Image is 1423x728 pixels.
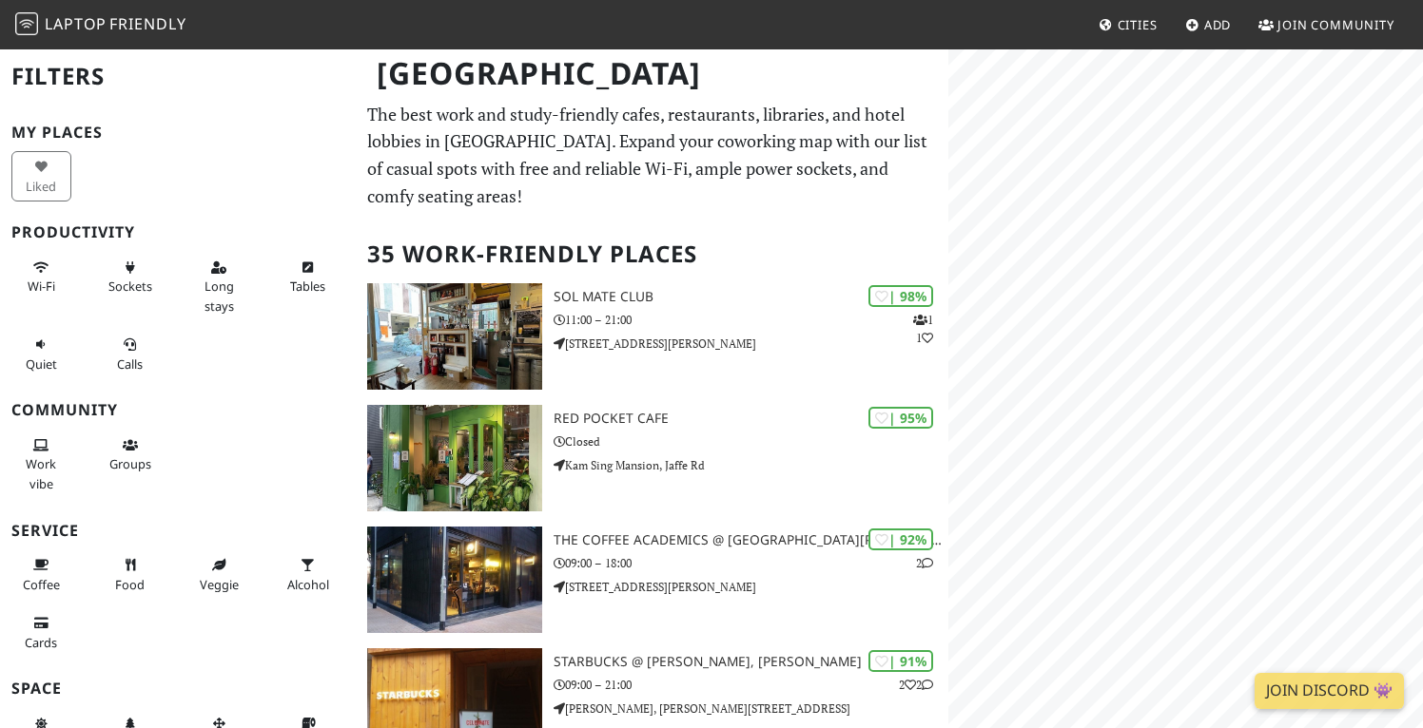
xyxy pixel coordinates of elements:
span: Coffee [23,576,60,593]
span: People working [26,455,56,491]
h3: SOL Mate Club [554,289,949,305]
a: Add [1178,8,1239,42]
button: Alcohol [279,549,339,600]
span: Add [1204,16,1232,33]
h2: Filters [11,48,344,105]
a: SOL Mate Club | 98% 11 SOL Mate Club 11:00 – 21:00 [STREET_ADDRESS][PERSON_NAME] [356,283,948,390]
span: Veggie [200,576,239,593]
button: Food [101,549,161,600]
span: Laptop [45,13,107,34]
button: Cards [11,607,71,658]
span: Group tables [109,455,151,472]
h3: Starbucks @ [PERSON_NAME], [PERSON_NAME] [554,654,949,670]
span: Stable Wi-Fi [28,278,55,295]
p: 11:00 – 21:00 [554,311,949,329]
h3: Productivity [11,223,344,241]
h3: Service [11,522,344,540]
h3: Community [11,401,344,419]
button: Coffee [11,549,71,600]
button: Quiet [11,329,71,379]
p: 1 1 [913,311,933,347]
p: The best work and study-friendly cafes, restaurants, libraries, and hotel lobbies in [GEOGRAPHIC_... [367,101,937,210]
a: LaptopFriendly LaptopFriendly [15,9,186,42]
span: Friendly [109,13,185,34]
a: The Coffee Academics @ Sai Yuen Lane | 92% 2 The Coffee Academics @ [GEOGRAPHIC_DATA][PERSON_NAME... [356,527,948,633]
div: | 95% [868,407,933,429]
p: 2 2 [899,676,933,694]
img: LaptopFriendly [15,12,38,35]
div: | 92% [868,528,933,550]
button: Tables [279,252,339,302]
p: Kam Sing Mansion, Jaffe Rd [554,456,949,474]
span: Work-friendly tables [290,278,325,295]
span: Power sockets [108,278,152,295]
span: Cities [1118,16,1158,33]
span: Food [115,576,145,593]
p: [PERSON_NAME], [PERSON_NAME][STREET_ADDRESS] [554,699,949,718]
span: Long stays [205,278,234,314]
img: Red Pocket Cafe [367,405,542,511]
button: Wi-Fi [11,252,71,302]
h1: [GEOGRAPHIC_DATA] [361,48,945,100]
p: 2 [916,554,933,572]
span: Video/audio calls [117,355,143,373]
button: Groups [101,430,161,480]
span: Alcohol [287,576,329,593]
button: Long stays [189,252,249,321]
p: [STREET_ADDRESS][PERSON_NAME] [554,335,949,353]
a: Cities [1091,8,1165,42]
h2: 35 Work-Friendly Places [367,225,937,283]
img: The Coffee Academics @ Sai Yuen Lane [367,527,542,633]
button: Work vibe [11,430,71,499]
p: 09:00 – 18:00 [554,554,949,572]
button: Calls [101,329,161,379]
p: [STREET_ADDRESS][PERSON_NAME] [554,578,949,596]
div: | 91% [868,650,933,672]
button: Sockets [101,252,161,302]
p: 09:00 – 21:00 [554,676,949,694]
span: Quiet [26,355,57,373]
button: Veggie [189,549,249,600]
a: Red Pocket Cafe | 95% Red Pocket Cafe Closed Kam Sing Mansion, Jaffe Rd [356,405,948,511]
h3: Red Pocket Cafe [554,411,949,427]
span: Join Community [1277,16,1394,33]
h3: The Coffee Academics @ [GEOGRAPHIC_DATA][PERSON_NAME] [554,532,949,548]
img: SOL Mate Club [367,283,542,390]
div: | 98% [868,285,933,307]
span: Credit cards [25,634,57,651]
a: Join Discord 👾 [1255,673,1404,709]
h3: My Places [11,124,344,142]
p: Closed [554,432,949,450]
h3: Space [11,680,344,698]
a: Join Community [1251,8,1402,42]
